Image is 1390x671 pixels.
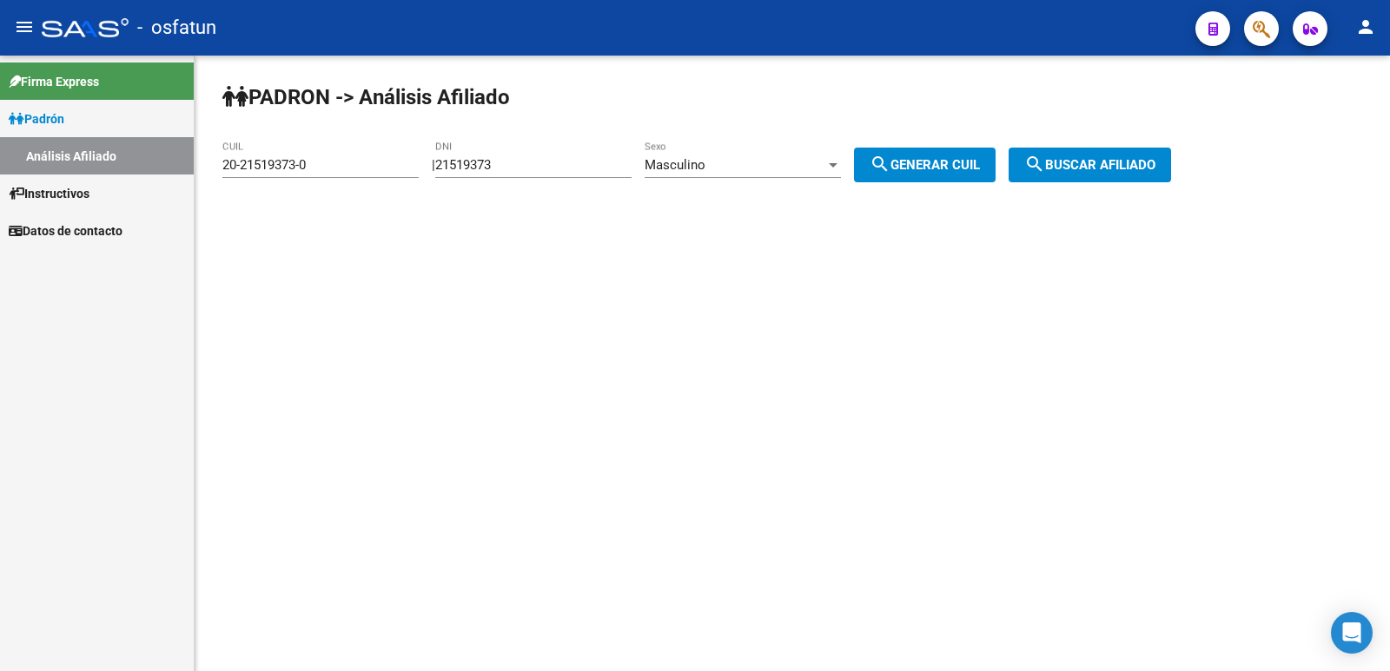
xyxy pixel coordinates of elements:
div: | [432,157,1009,173]
span: Datos de contacto [9,221,122,240]
button: Generar CUIL [854,148,996,182]
mat-icon: person [1355,16,1376,37]
mat-icon: search [1024,154,1045,174]
span: Instructivos [9,184,89,203]
span: Firma Express [9,72,99,91]
span: Buscar afiliado [1024,157,1155,173]
span: Generar CUIL [870,157,980,173]
button: Buscar afiliado [1009,148,1171,182]
mat-icon: search [870,154,890,174]
span: Padrón [9,109,64,128]
span: - osfatun [137,9,216,47]
strong: PADRON -> Análisis Afiliado [222,85,510,109]
span: Masculino [645,157,705,173]
div: Open Intercom Messenger [1331,612,1373,654]
mat-icon: menu [14,16,35,37]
